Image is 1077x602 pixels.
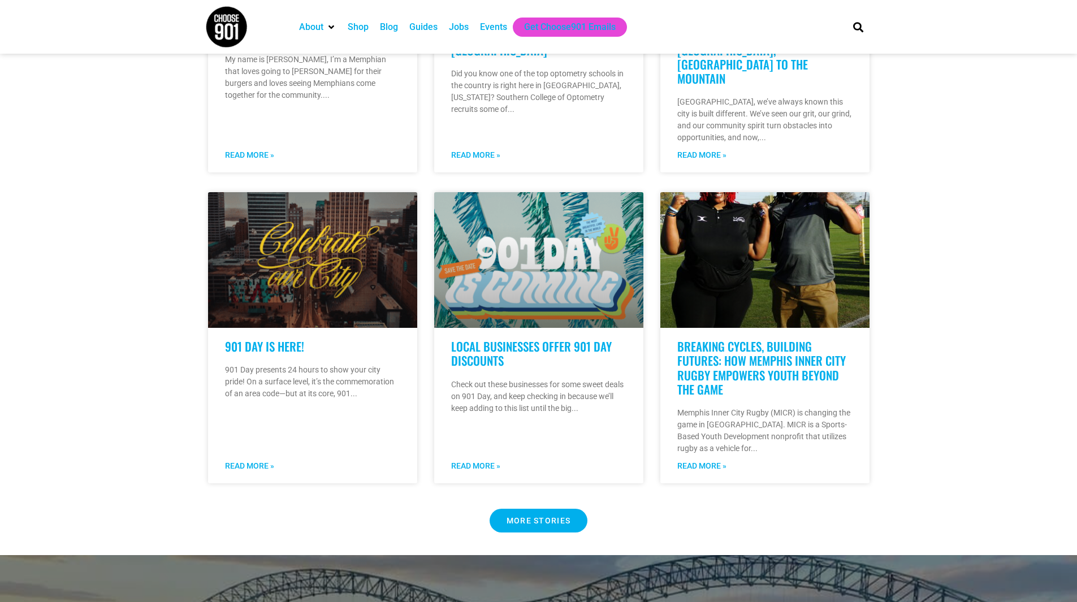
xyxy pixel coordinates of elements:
[677,407,853,454] p: Memphis Inner City Rugby (MICR) is changing the game in [GEOGRAPHIC_DATA]. MICR is a Sports-Based...
[293,18,342,37] div: About
[380,20,398,34] a: Blog
[348,20,369,34] a: Shop
[225,364,400,400] p: 901 Day presents 24 hours to show your city pride! On a surface level, it’s the commemoration of ...
[451,68,626,115] p: Did you know one of the top optometry schools in the country is right here in [GEOGRAPHIC_DATA], ...
[293,18,834,37] nav: Main nav
[225,149,274,161] a: Read more about Memphis Recap: Kylen’s 901 Day At The Unite Memphis Run
[451,460,500,472] a: Read more about Local Businesses Offer 901 Day Discounts
[660,192,870,328] a: Two people stand on a sports field holding up the collars of their shirts, smiling at the camera,...
[225,54,400,101] p: My name is [PERSON_NAME], I’m a Memphian that loves going to [PERSON_NAME] for their burgers and ...
[225,460,274,472] a: Read more about 901 Day is Here!
[451,149,500,161] a: Read more about Living and learning in the 901: A student’s guide to Memphis
[677,96,853,144] p: [GEOGRAPHIC_DATA], we’ve always known this city is built different. We’ve seen our grit, our grin...
[849,18,867,36] div: Search
[225,337,304,355] a: 901 Day is Here!
[449,20,469,34] a: Jobs
[507,517,571,525] span: MORE STORIES
[677,149,726,161] a: Read more about Memphis Rox Climbers Take on Mount Kenya in New Hulu Docuseries, Memphis to the M...
[480,20,507,34] a: Events
[451,379,626,414] p: Check out these businesses for some sweet deals on 901 Day, and keep checking in because we’ll ke...
[409,20,438,34] a: Guides
[524,20,616,34] a: Get Choose901 Emails
[490,509,588,532] a: MORE STORIES
[299,20,323,34] a: About
[451,337,612,369] a: Local Businesses Offer 901 Day Discounts
[677,460,726,472] a: Read more about Breaking Cycles, Building Futures: How Memphis Inner City Rugby Empowers Youth Be...
[677,337,846,398] a: Breaking Cycles, Building Futures: How Memphis Inner City Rugby Empowers Youth Beyond the Game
